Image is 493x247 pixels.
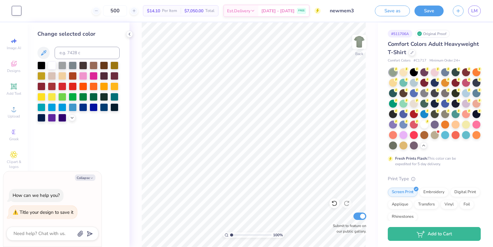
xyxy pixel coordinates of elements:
[147,8,160,14] span: $14.10
[7,68,21,73] span: Designs
[298,9,305,13] span: FREE
[450,188,480,197] div: Digital Print
[429,58,460,63] span: Minimum Order: 24 +
[184,8,203,14] span: $7,050.00
[353,36,365,48] img: Back
[273,232,283,238] span: 100 %
[419,188,449,197] div: Embroidery
[329,223,366,234] label: Submit to feature on our public gallery.
[388,200,412,209] div: Applique
[388,58,410,63] span: Comfort Colors
[388,212,418,221] div: Rhinestones
[414,58,426,63] span: # C1717
[37,30,120,38] div: Change selected color
[8,114,20,119] span: Upload
[388,30,412,38] div: # 511706A
[6,91,21,96] span: Add Text
[55,47,120,59] input: e.g. 7428 c
[471,7,478,14] span: LM
[103,5,127,16] input: – –
[375,6,410,16] button: Save as
[227,8,250,14] span: Est. Delivery
[388,175,481,182] div: Print Type
[388,227,481,241] button: Add to Cart
[388,188,418,197] div: Screen Print
[388,40,479,56] span: Comfort Colors Adult Heavyweight T-Shirt
[325,5,370,17] input: Untitled Design
[414,6,444,16] button: Save
[3,159,25,169] span: Clipart & logos
[414,200,439,209] div: Transfers
[395,156,428,161] strong: Fresh Prints Flash:
[9,137,19,141] span: Greek
[415,30,450,38] div: Original Proof
[205,8,214,14] span: Total
[355,51,363,57] div: Back
[261,8,295,14] span: [DATE] - [DATE]
[20,209,73,215] div: Title your design to save it
[395,156,471,167] div: This color can be expedited for 5 day delivery.
[13,192,60,198] div: How can we help you?
[460,200,474,209] div: Foil
[7,46,21,50] span: Image AI
[75,174,95,181] button: Collapse
[162,8,177,14] span: Per Item
[441,200,458,209] div: Vinyl
[468,6,481,16] a: LM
